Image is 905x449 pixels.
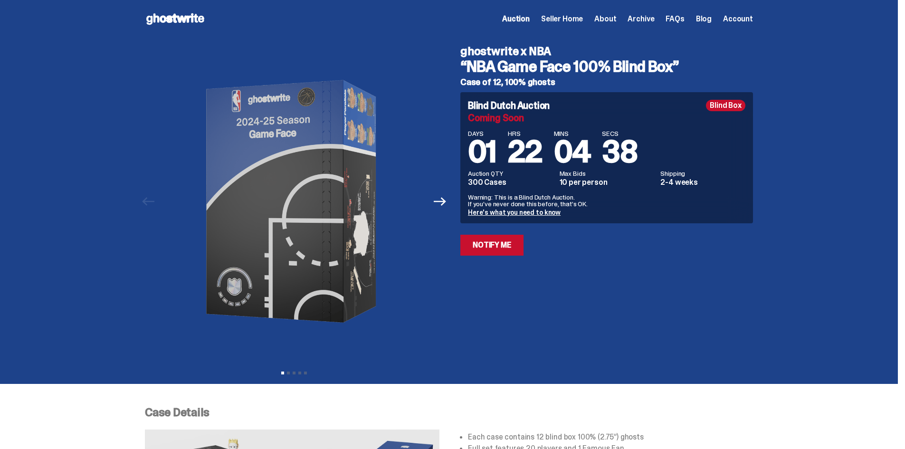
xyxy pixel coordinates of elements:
button: View slide 5 [304,372,307,374]
p: Case Details [145,407,753,418]
span: DAYS [468,130,496,137]
div: Coming Soon [468,113,745,123]
a: Here's what you need to know [468,208,561,217]
h5: Case of 12, 100% ghosts [460,78,753,86]
dd: 10 per person [560,179,655,186]
img: NBA-Hero-1.png [163,38,425,365]
a: Notify Me [460,235,524,256]
p: Warning: This is a Blind Dutch Auction. If you’ve never done this before, that’s OK. [468,194,745,207]
h3: “NBA Game Face 100% Blind Box” [460,59,753,74]
a: FAQs [666,15,684,23]
button: View slide 4 [298,372,301,374]
span: 04 [554,132,591,172]
dd: 2-4 weeks [660,179,745,186]
button: View slide 1 [281,372,284,374]
a: Seller Home [541,15,583,23]
div: Blind Box [706,100,745,111]
span: 22 [508,132,543,172]
dt: Shipping [660,170,745,177]
button: Next [429,191,450,212]
dd: 300 Cases [468,179,554,186]
h4: ghostwrite x NBA [460,46,753,57]
span: 38 [602,132,637,172]
dt: Auction QTY [468,170,554,177]
span: 01 [468,132,496,172]
span: SECS [602,130,637,137]
a: About [594,15,616,23]
span: HRS [508,130,543,137]
a: Blog [696,15,712,23]
a: Archive [628,15,654,23]
dt: Max Bids [560,170,655,177]
h4: Blind Dutch Auction [468,101,550,110]
a: Auction [502,15,530,23]
button: View slide 2 [287,372,290,374]
button: View slide 3 [293,372,295,374]
a: Account [723,15,753,23]
span: MINS [554,130,591,137]
li: Each case contains 12 blind box 100% (2.75”) ghosts [468,433,753,441]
